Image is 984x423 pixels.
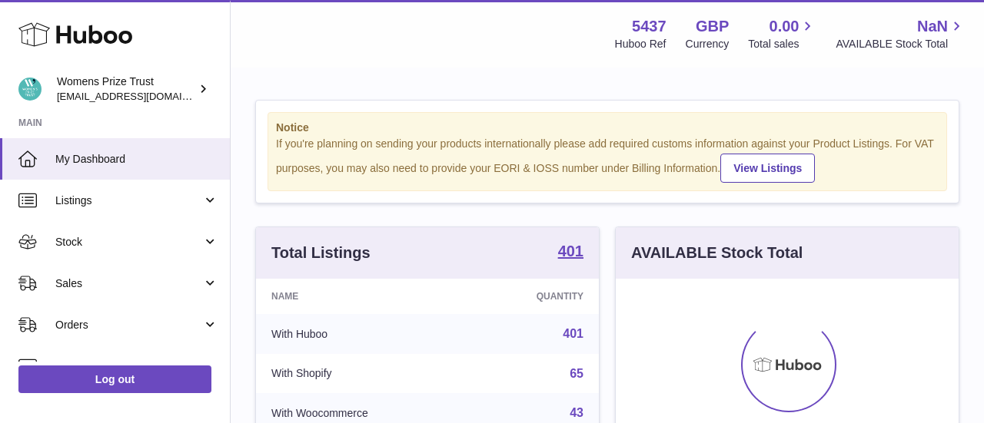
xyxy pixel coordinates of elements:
span: Usage [55,359,218,374]
a: 401 [558,243,583,262]
a: View Listings [720,154,815,183]
strong: 5437 [632,16,667,37]
span: Stock [55,235,202,250]
span: Total sales [748,37,816,51]
span: NaN [917,16,948,37]
td: With Shopify [256,354,469,394]
strong: Notice [276,121,939,135]
span: Orders [55,318,202,332]
strong: 401 [558,243,583,259]
td: With Huboo [256,314,469,354]
a: 65 [570,367,583,380]
span: 0.00 [770,16,799,37]
strong: GBP [696,16,729,37]
div: Huboo Ref [615,37,667,51]
h3: AVAILABLE Stock Total [631,243,803,263]
a: 43 [570,406,583,419]
th: Quantity [469,279,599,314]
span: Sales [55,276,202,291]
div: Currency [686,37,730,51]
div: Womens Prize Trust [57,74,195,104]
h3: Total Listings [271,243,371,263]
a: NaN AVAILABLE Stock Total [836,16,966,51]
a: 401 [563,327,583,340]
a: Log out [18,365,211,393]
img: info@womensprizeforfiction.co.uk [18,78,42,101]
a: 0.00 Total sales [748,16,816,51]
span: My Dashboard [55,152,218,167]
span: AVAILABLE Stock Total [836,37,966,51]
span: Listings [55,193,202,208]
div: If you're planning on sending your products internationally please add required customs informati... [276,137,939,183]
th: Name [256,279,469,314]
span: [EMAIL_ADDRESS][DOMAIN_NAME] [57,90,226,102]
